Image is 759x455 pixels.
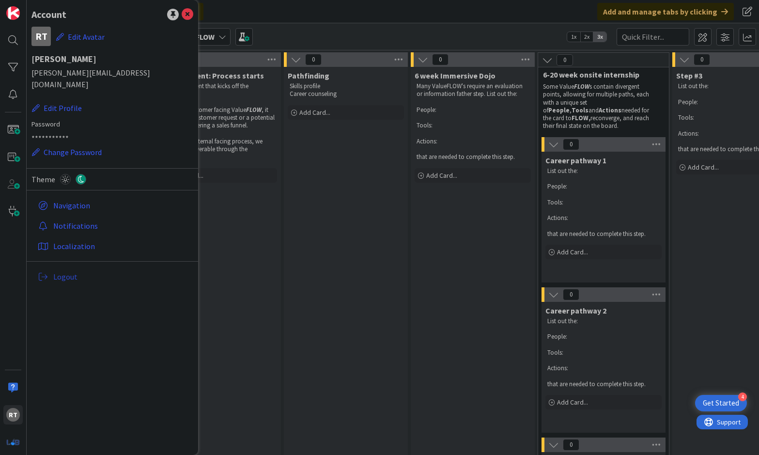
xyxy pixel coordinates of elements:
span: Add Card... [557,398,588,407]
img: Visit kanbanzone.com [6,6,20,20]
span: 2x [580,32,593,42]
h1: [PERSON_NAME] [31,54,193,64]
div: RT [31,27,51,46]
p: List out the: [547,167,660,175]
div: Add and manage tabs by clicking [597,3,734,20]
p: Actions: [547,364,660,372]
strong: Actions [599,106,621,114]
span: 0 [563,139,579,150]
p: Tools: [547,199,660,206]
span: Add Card... [426,171,457,180]
span: Career pathway 1 [545,156,606,165]
p: Actions: [417,138,529,145]
p: Skills profile [290,82,402,90]
a: Navigation [34,197,193,214]
span: 0 [563,289,579,300]
div: Account [31,7,66,22]
em: FLOW [574,82,589,91]
p: People: [417,106,529,114]
span: Pathfinding [288,71,329,80]
a: Localization [34,237,193,255]
img: avatar [6,435,20,449]
span: Add Card... [299,108,330,117]
p: Tools: [547,349,660,357]
div: RT [6,408,20,422]
p: If this is a customer facing Value , it might be a customer request or a potential customer enter... [163,106,275,130]
span: 3x [593,32,606,42]
strong: FLOW, [572,114,590,122]
p: In this is an internal facing process, we track the deliverable through the Value . [163,138,275,161]
span: 0 [557,54,573,66]
p: People: [547,333,660,341]
span: Logout [53,271,189,282]
div: Get Started [703,398,739,408]
span: 0 [305,54,322,65]
p: that are needed to complete this step. [417,153,529,161]
p: that are needed to complete this step. [547,230,660,238]
p: that are needed to complete this step. [547,380,660,388]
span: 6-20 week onsite internship [543,70,657,79]
p: List out the: [547,317,660,325]
span: 6 week Immersive Dojo [415,71,496,80]
span: 0 [563,439,579,451]
label: Password [31,119,193,129]
span: 0 [432,54,449,65]
p: People: [547,183,660,190]
span: 0 [694,54,710,65]
button: Change Password [31,146,102,158]
span: Trigger event: Process starts [161,71,264,80]
button: Edit Avatar [56,27,105,47]
a: Notifications [34,217,193,235]
em: FLOW [246,106,262,114]
p: Some Value s contain divergent points, allowing for multiple paths, each with a unique set of , a... [543,83,657,130]
div: Open Get Started checklist, remaining modules: 4 [695,395,747,411]
p: Actions: [547,214,660,222]
strong: People [548,106,570,114]
strong: Tools [572,106,589,114]
span: Support [20,1,44,13]
p: Career counseling [290,90,402,98]
button: Edit Profile [31,102,82,114]
span: Add Card... [688,163,719,172]
span: 1x [567,32,580,42]
p: Many ValueFLOW's require an evaluation or information father step. List out the: [417,82,529,98]
div: 4 [738,392,747,401]
span: Theme [31,173,55,185]
span: Career pathway 2 [545,306,606,315]
input: Quick Filter... [617,28,689,46]
p: This is the event that kicks off the Value [163,82,275,98]
span: Step #3 [676,71,702,80]
span: [PERSON_NAME][EMAIL_ADDRESS][DOMAIN_NAME] [31,67,193,90]
span: Add Card... [557,248,588,256]
p: Tools: [417,122,529,129]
